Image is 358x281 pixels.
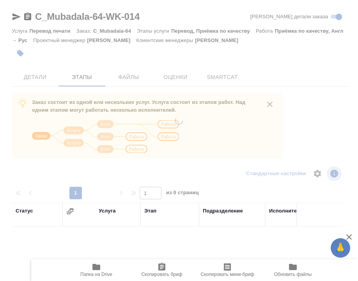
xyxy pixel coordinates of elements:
div: Подразделение [203,207,243,215]
button: Скопировать мини-бриф [195,259,260,281]
div: Статус [16,207,33,215]
span: Папка на Drive [80,272,112,277]
span: 🙏 [334,240,347,256]
span: Скопировать бриф [141,272,182,277]
button: Скопировать бриф [129,259,195,281]
span: Скопировать мини-бриф [200,272,254,277]
div: Исполнитель [269,207,303,215]
span: Обновить файлы [274,272,312,277]
button: Сгруппировать [66,207,74,215]
button: Папка на Drive [64,259,129,281]
div: Этап [144,207,156,215]
div: Услуга [99,207,115,215]
button: Обновить файлы [260,259,326,281]
button: 🙏 [331,238,350,258]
